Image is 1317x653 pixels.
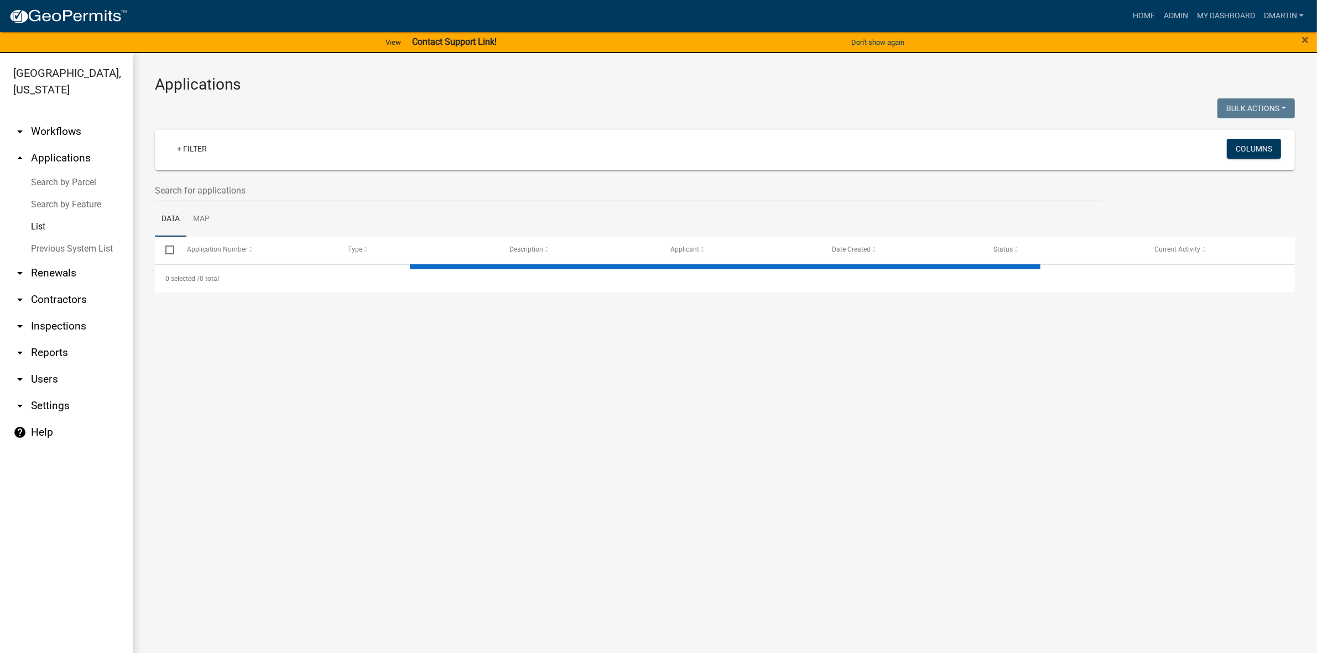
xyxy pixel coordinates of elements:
i: arrow_drop_down [13,125,27,138]
i: arrow_drop_down [13,267,27,280]
datatable-header-cell: Type [337,237,499,263]
span: × [1302,32,1309,48]
div: 0 total [155,265,1295,292]
span: Status [993,245,1013,253]
span: 0 selected / [165,275,200,283]
i: arrow_drop_down [13,399,27,412]
button: Close [1302,33,1309,46]
i: help [13,426,27,439]
a: Home [1128,6,1159,27]
i: arrow_drop_down [13,320,27,333]
a: View [381,33,405,51]
span: Current Activity [1155,245,1201,253]
i: arrow_drop_down [13,373,27,386]
a: Map [186,202,216,237]
datatable-header-cell: Date Created [821,237,983,263]
button: Don't show again [847,33,909,51]
span: Application Number [187,245,247,253]
datatable-header-cell: Select [155,237,176,263]
a: My Dashboard [1193,6,1259,27]
span: Date Created [832,245,871,253]
datatable-header-cell: Status [983,237,1144,263]
a: Data [155,202,186,237]
button: Columns [1227,139,1281,159]
a: + Filter [168,139,216,159]
a: Admin [1159,6,1193,27]
button: Bulk Actions [1217,98,1295,118]
strong: Contact Support Link! [412,36,497,47]
i: arrow_drop_down [13,346,27,359]
h3: Applications [155,75,1295,94]
datatable-header-cell: Applicant [660,237,821,263]
span: Description [509,245,543,253]
datatable-header-cell: Current Activity [1144,237,1305,263]
input: Search for applications [155,179,1102,202]
span: Type [348,245,362,253]
span: Applicant [671,245,700,253]
datatable-header-cell: Application Number [176,237,337,263]
i: arrow_drop_up [13,152,27,165]
a: dmartin [1259,6,1308,27]
i: arrow_drop_down [13,293,27,306]
datatable-header-cell: Description [499,237,660,263]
